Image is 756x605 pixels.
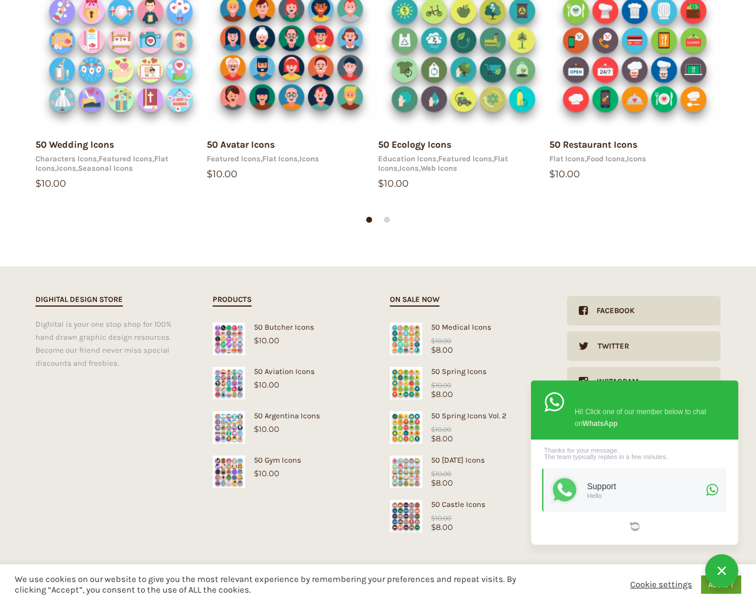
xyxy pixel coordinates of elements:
[254,424,259,434] span: $
[549,168,555,180] span: $
[207,139,275,150] a: 50 Avatar Icons
[390,323,543,331] div: 50 Medical Icons
[207,168,213,180] span: $
[35,154,97,163] a: Characters Icons
[378,178,409,189] bdi: 10.00
[254,380,259,389] span: $
[390,293,439,307] h2: On sale now
[299,154,319,163] a: Icons
[57,164,76,173] a: Icons
[431,514,435,522] span: $
[213,323,366,331] div: 50 Butcher Icons
[582,419,617,428] strong: WhatsApp
[431,337,451,345] bdi: 10.00
[567,331,721,361] a: Twitter
[390,456,543,464] div: 50 [DATE] Icons
[78,164,133,173] a: Seasonal Icons
[254,336,279,345] bdi: 10.00
[35,154,168,173] a: Flat Icons
[390,367,422,399] img: Spring Icons
[431,434,436,443] span: $
[390,500,543,532] a: Castle Icons50 Castle Icons$8.00
[431,337,435,345] span: $
[378,139,451,150] a: 50 Ecology Icons
[588,367,638,396] div: Instagram
[390,456,543,487] a: Easter Icons50 [DATE] Icons$8.00
[438,154,492,163] a: Featured Icons
[549,168,580,180] bdi: 10.00
[431,434,453,443] bdi: 8.00
[431,470,451,478] bdi: 10.00
[431,425,435,434] span: $
[431,478,453,487] bdi: 8.00
[213,367,366,389] a: 50 Aviation Icons$10.00
[390,500,422,532] img: Castle Icons
[431,389,436,399] span: $
[431,522,453,532] bdi: 8.00
[254,424,279,434] bdi: 10.00
[390,456,422,488] img: Easter Icons
[567,296,721,326] a: Facebook
[586,154,625,163] a: Food Icons
[542,469,726,512] a: SupportHello
[213,411,366,434] a: 50 Argentina Icons$10.00
[431,345,436,354] span: $
[390,367,543,376] div: 50 Spring Icons
[390,411,422,444] img: Spring Icons
[588,296,635,326] div: Facebook
[575,404,713,430] div: Hi! Click one of our member below to chat on
[213,411,366,420] div: 50 Argentina Icons
[390,323,543,354] a: Medical Icons50 Medical Icons$8.00
[213,323,366,345] a: 50 Butcher Icons$10.00
[549,154,585,163] a: Flat Icons
[542,447,726,460] div: Thanks for your message. The team typically replies in a few minutes.
[431,425,451,434] bdi: 10.00
[15,574,523,596] div: We use cookies on our website to give you the most relevant experience by remembering your prefer...
[421,164,457,173] a: Web Icons
[549,154,721,164] div: , ,
[35,154,207,173] div: , , , ,
[630,580,692,590] a: Cookie settings
[399,164,419,173] a: Icons
[213,456,366,478] a: 50 Gym Icons$10.00
[262,154,298,163] a: Flat Icons
[431,514,451,522] bdi: 10.00
[207,154,378,164] div: , ,
[390,323,422,355] img: Medical Icons
[549,139,637,150] a: 50 Restaurant Icons
[627,154,646,163] a: Icons
[35,318,189,370] div: Dighital is your one stop shop for 100% hand drawn graphic design resources. Become our friend ne...
[390,367,543,399] a: Spring Icons50 Spring Icons$8.00
[213,367,366,376] div: 50 Aviation Icons
[378,154,549,173] div: , , , ,
[431,381,435,389] span: $
[254,469,279,478] bdi: 10.00
[701,575,741,594] a: ACCEPT
[254,336,259,345] span: $
[254,469,259,478] span: $
[431,345,453,354] bdi: 8.00
[587,482,703,492] div: Support
[99,154,152,163] a: Featured Icons
[378,178,384,189] span: $
[378,154,508,173] a: Flat Icons
[213,293,252,307] h2: Products
[35,139,114,150] a: 50 Wedding Icons
[567,367,721,396] a: Instagram
[390,411,543,420] div: 50 Spring Icons Vol. 2
[431,381,451,389] bdi: 10.00
[431,389,453,399] bdi: 8.00
[589,331,629,361] div: Twitter
[207,168,237,180] bdi: 10.00
[378,154,436,163] a: Education Icons
[254,380,279,389] bdi: 10.00
[390,500,543,509] div: 50 Castle Icons
[431,478,436,487] span: $
[431,470,435,478] span: $
[213,456,366,464] div: 50 Gym Icons
[390,411,543,443] a: Spring Icons50 Spring Icons Vol. 2$8.00
[35,178,66,189] bdi: 10.00
[431,522,436,532] span: $
[207,154,260,163] a: Featured Icons
[35,293,123,307] h2: Dighital Design Store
